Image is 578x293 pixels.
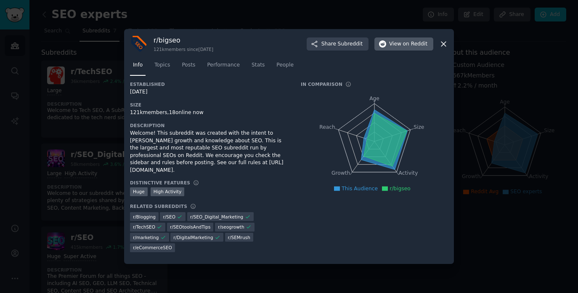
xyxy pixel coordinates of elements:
[133,214,156,220] span: r/ Blogging
[369,96,379,101] tspan: Age
[276,61,294,69] span: People
[204,59,243,76] a: Performance
[228,234,250,240] span: r/ SEMrush
[403,40,427,48] span: on Reddit
[390,186,411,192] span: r/bigseo
[331,170,350,176] tspan: Growth
[130,102,289,108] h3: Size
[338,40,363,48] span: Subreddit
[130,35,148,53] img: bigseo
[342,186,378,192] span: This Audience
[179,59,198,76] a: Posts
[170,224,210,230] span: r/ SEOtoolsAndTips
[182,61,195,69] span: Posts
[249,59,268,76] a: Stats
[273,59,297,76] a: People
[130,109,289,117] div: 121k members, 18 online now
[389,40,427,48] span: View
[374,37,433,51] button: Viewon Reddit
[130,88,289,96] div: [DATE]
[173,234,213,240] span: r/ DigitalMarketing
[151,187,185,196] div: High Activity
[154,46,213,52] div: 121k members since [DATE]
[130,130,289,174] div: Welcome! This subreddit was created with the intent to [PERSON_NAME] growth and knowledge about S...
[133,224,155,230] span: r/ TechSEO
[154,36,213,45] h3: r/ bigseo
[130,203,187,209] h3: Related Subreddits
[130,180,190,186] h3: Distinctive Features
[130,59,146,76] a: Info
[133,245,172,250] span: r/ eCommerceSEO
[151,59,173,76] a: Topics
[154,61,170,69] span: Topics
[130,81,289,87] h3: Established
[321,40,363,48] span: Share
[307,37,369,51] button: ShareSubreddit
[218,224,244,230] span: r/ seogrowth
[133,61,143,69] span: Info
[163,214,175,220] span: r/ SEO
[130,187,148,196] div: Huge
[190,214,243,220] span: r/ SEO_Digital_Marketing
[319,124,335,130] tspan: Reach
[130,123,289,128] h3: Description
[252,61,265,69] span: Stats
[301,81,342,87] h3: In Comparison
[207,61,240,69] span: Performance
[414,124,424,130] tspan: Size
[399,170,418,176] tspan: Activity
[133,234,159,240] span: r/ marketing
